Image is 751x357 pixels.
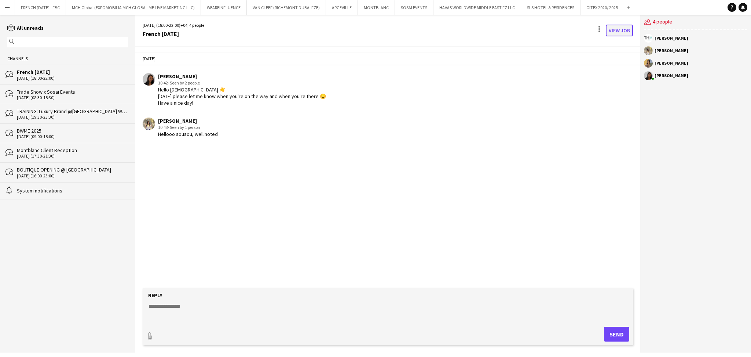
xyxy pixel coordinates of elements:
[17,173,128,178] div: [DATE] (16:00-23:00)
[201,0,247,15] button: WEAREINFLUENCE
[158,80,326,86] div: 10:42
[17,127,128,134] div: BWME 2025
[247,0,326,15] button: VAN CLEEF (RICHEMONT DUBAI FZE)
[158,86,326,107] div: Hello [DEMOGRAPHIC_DATA] ☀️ [DATE] please let me know when you're on the way and when you're ther...
[644,15,747,30] div: 4 people
[168,125,200,130] span: · Seen by 1 person
[158,118,218,124] div: [PERSON_NAME]
[521,0,580,15] button: SLS HOTEL & RESIDENCES
[433,0,521,15] button: HAVAS WORLDWIDE MIDDLE EAST FZ LLC
[655,73,688,78] div: [PERSON_NAME]
[135,53,640,65] div: [DATE]
[326,0,358,15] button: ARGEVILLE
[168,80,200,86] span: · Seen by 2 people
[143,22,204,29] div: [DATE] (18:00-22:00) | 4 people
[158,131,218,137] div: Hellooo sousou, well noted
[17,147,128,154] div: Montblanc Client Reception
[604,327,629,342] button: Send
[17,108,128,115] div: TRAINING: Luxury Brand @[GEOGRAPHIC_DATA] Watch Week 2025
[17,89,128,95] div: Trade Show x Sosai Events
[17,76,128,81] div: [DATE] (18:00-22:00)
[148,292,162,299] label: Reply
[17,95,128,100] div: [DATE] (08:30-18:30)
[7,25,44,31] a: All unreads
[17,134,128,139] div: [DATE] (09:00-18:00)
[17,187,128,194] div: System notifications
[158,124,218,131] div: 10:43
[15,0,66,15] button: FRENCH [DATE] - FBC
[358,0,395,15] button: MONTBLANC
[580,0,624,15] button: GITEX 2020/ 2025
[395,0,433,15] button: SOSAI EVENTS
[655,48,688,53] div: [PERSON_NAME]
[606,25,633,36] a: View Job
[17,154,128,159] div: [DATE] (17:30-21:30)
[655,36,688,40] div: [PERSON_NAME]
[655,61,688,65] div: [PERSON_NAME]
[143,30,204,37] div: French [DATE]
[180,22,187,28] span: +04
[17,166,128,173] div: BOUTIQUE OPENING @ [GEOGRAPHIC_DATA]
[17,69,128,75] div: French [DATE]
[17,115,128,120] div: [DATE] (19:30-23:30)
[158,73,326,80] div: [PERSON_NAME]
[66,0,201,15] button: MCH Global (EXPOMOBILIA MCH GLOBAL ME LIVE MARKETING LLC)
